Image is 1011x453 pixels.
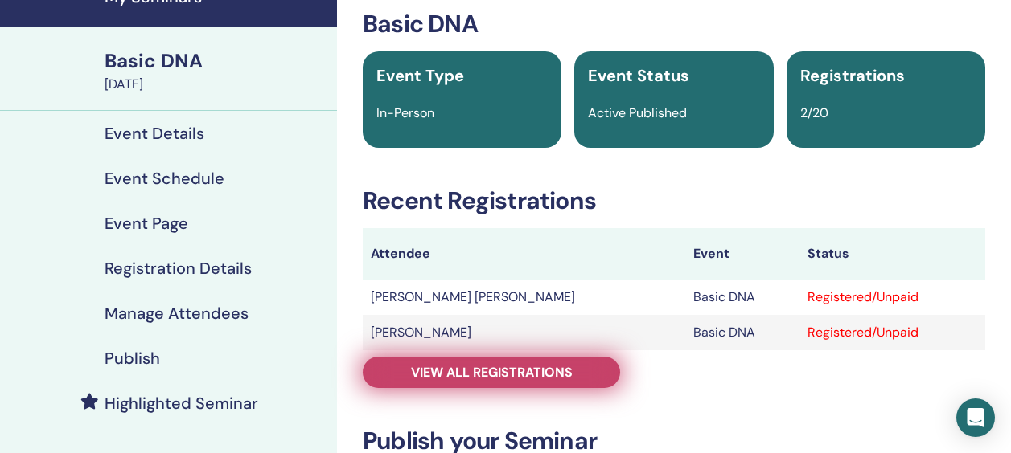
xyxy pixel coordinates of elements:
[685,280,799,315] td: Basic DNA
[105,75,327,94] div: [DATE]
[588,65,689,86] span: Event Status
[105,394,258,413] h4: Highlighted Seminar
[685,315,799,350] td: Basic DNA
[105,47,327,75] div: Basic DNA
[105,259,252,278] h4: Registration Details
[685,228,799,280] th: Event
[95,47,337,94] a: Basic DNA[DATE]
[411,364,573,381] span: View all registrations
[363,315,685,350] td: [PERSON_NAME]
[588,104,687,121] span: Active Published
[105,349,160,368] h4: Publish
[105,169,224,188] h4: Event Schedule
[105,304,249,323] h4: Manage Attendees
[363,357,620,388] a: View all registrations
[376,65,464,86] span: Event Type
[956,398,995,437] div: Open Intercom Messenger
[800,65,905,86] span: Registrations
[363,228,685,280] th: Attendee
[376,104,434,121] span: In-Person
[363,10,985,39] h3: Basic DNA
[800,104,828,121] span: 2/20
[799,228,985,280] th: Status
[808,323,977,342] div: Registered/Unpaid
[105,124,204,143] h4: Event Details
[363,186,985,215] h3: Recent Registrations
[105,214,188,233] h4: Event Page
[363,280,685,315] td: [PERSON_NAME] [PERSON_NAME]
[808,288,977,307] div: Registered/Unpaid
